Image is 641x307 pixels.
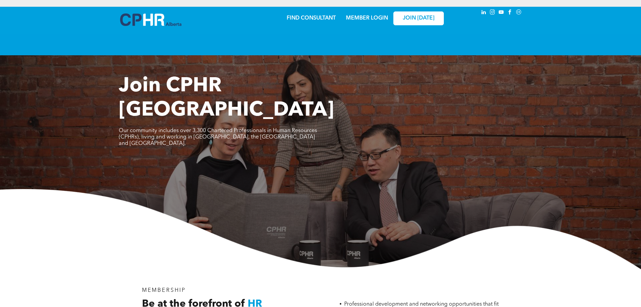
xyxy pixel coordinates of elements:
[346,16,388,21] a: MEMBER LOGIN
[120,13,181,26] img: A blue and white logo for cp alberta
[393,11,444,25] a: JOIN [DATE]
[515,8,523,18] a: Social network
[287,16,336,21] a: FIND CONSULTANT
[119,128,317,146] span: Our community includes over 3,300 Chartered Professionals in Human Resources (CPHRs), living and ...
[489,8,496,18] a: instagram
[506,8,514,18] a: facebook
[403,15,434,22] span: JOIN [DATE]
[119,76,334,121] span: Join CPHR [GEOGRAPHIC_DATA]
[142,288,186,293] span: MEMBERSHIP
[498,8,505,18] a: youtube
[480,8,488,18] a: linkedin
